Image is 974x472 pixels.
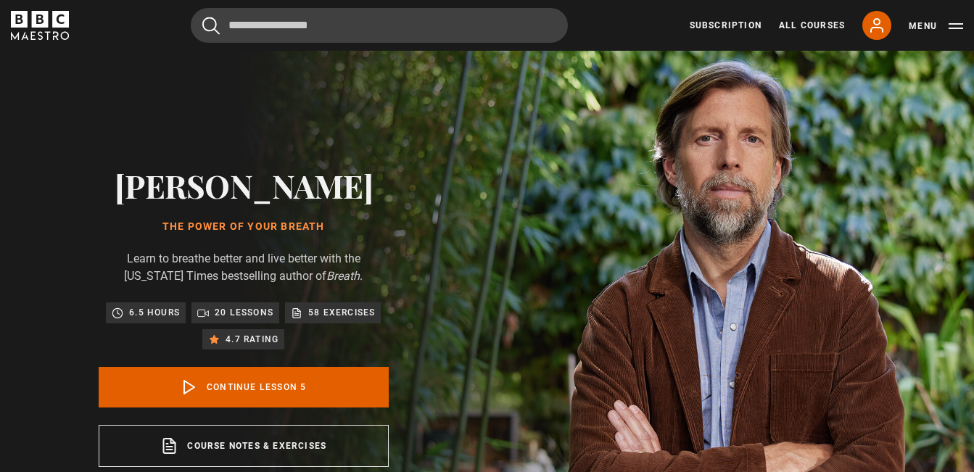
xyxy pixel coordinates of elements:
svg: BBC Maestro [11,11,69,40]
i: Breath [326,269,360,283]
h1: The Power of Your Breath [99,221,389,233]
h2: [PERSON_NAME] [99,167,389,204]
button: Submit the search query [202,17,220,35]
p: Learn to breathe better and live better with the [US_STATE] Times bestselling author of . [99,250,389,285]
a: Continue lesson 5 [99,367,389,407]
p: 4.7 rating [226,332,278,347]
p: 20 lessons [215,305,273,320]
a: Subscription [690,19,762,32]
a: All Courses [779,19,845,32]
input: Search [191,8,568,43]
p: 58 exercises [308,305,375,320]
p: 6.5 hours [129,305,180,320]
button: Toggle navigation [909,19,963,33]
a: Course notes & exercises [99,425,389,467]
